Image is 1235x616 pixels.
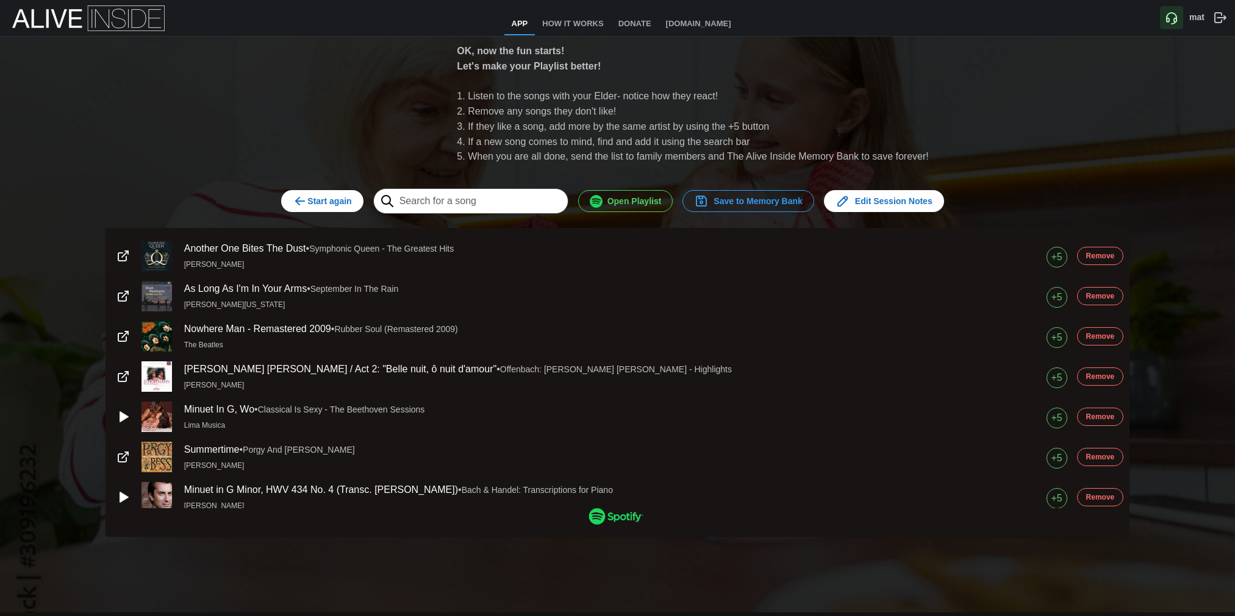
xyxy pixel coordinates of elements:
[184,380,440,391] a: [PERSON_NAME]
[141,321,172,352] img: album cover
[1189,12,1205,22] b: mat
[1077,448,1124,466] button: Remove
[590,191,662,211] span: Open Playlist
[1086,448,1115,466] span: Remove
[184,444,240,455] a: Summertime
[12,5,165,31] img: Alive Inside Logo
[141,361,172,392] img: album cover
[184,420,440,431] a: Lima Musica
[1047,287,1067,308] button: +5
[1047,247,1067,267] button: +5
[589,508,643,525] img: Spotify_Logo_RGB_Green.9ff49e53.png
[184,339,360,351] div: The Beatles
[836,191,933,211] span: Edit Session Notes
[468,119,769,135] span: If they like a song, add more by the same artist by using the +5 button
[1051,290,1062,305] div: +5
[281,190,363,212] button: Start again
[1051,491,1062,506] div: +5
[462,485,613,495] span: Bach & Handel: Transcriptions for Piano
[184,460,440,472] a: [PERSON_NAME]
[1051,330,1062,345] div: +5
[184,322,770,337] div: •
[694,191,803,211] span: Save to Memory Bank
[184,483,770,498] div: •
[682,190,814,212] button: Save to Memory Bank
[141,442,172,472] img: album cover
[184,442,770,458] div: •
[468,135,750,150] span: If a new song comes to mind, find and add it using the search bar
[184,362,770,377] div: •
[1047,327,1067,348] button: +5
[310,284,399,294] span: September In The Rain
[578,190,673,212] button: Open Playlist
[1086,328,1115,345] span: Remove
[293,191,351,211] span: Start again
[1086,408,1115,425] span: Remove
[184,324,331,334] a: Nowhere Man - Remastered 2009
[184,339,440,351] a: The Beatles
[590,195,603,208] img: Spotify_Icon_RGB_Green.28303824.png
[141,281,172,311] img: album cover
[1077,488,1124,506] button: Remove
[1077,367,1124,386] button: Remove
[141,241,172,271] img: album cover
[184,283,307,294] a: As Long As I'm In Your Arms
[468,89,718,104] span: Listen to the songs with your Elder- notice how they react!
[468,104,616,119] span: Remove any songs they don't like!
[184,380,360,391] div: [PERSON_NAME]
[184,484,458,495] a: Minuet in G Minor, HWV 434 No. 4 (Transc. [PERSON_NAME])
[184,259,360,271] div: [PERSON_NAME]
[184,299,440,311] a: [PERSON_NAME][US_STATE]
[184,243,306,253] a: Another One Bites The Dust
[1077,247,1124,265] button: Remove
[468,149,929,165] span: When you are all done, send the list to family members and The Alive Inside Memory Bank to save f...
[141,402,172,432] img: album cover
[258,405,425,414] span: Classical Is Sexy - The Beethoven Sessions
[184,404,254,414] a: Minuet In G, Wo
[184,460,360,472] div: [PERSON_NAME]
[309,244,454,253] span: Symphonic Queen - The Greatest Hits
[1047,367,1067,388] button: +5
[1077,327,1124,345] button: Remove
[1047,488,1067,509] button: +5
[184,281,770,297] div: •
[1051,250,1062,265] div: +5
[184,500,440,512] a: [PERSON_NAME]
[457,46,601,71] b: OK, now the fun starts! Let's make your Playlist better!
[1051,411,1062,426] div: +5
[141,482,172,512] img: album cover
[1086,288,1115,305] span: Remove
[243,445,355,455] span: Porgy And [PERSON_NAME]
[184,259,440,271] a: [PERSON_NAME]
[373,188,568,214] input: Search for a song
[184,299,360,311] div: [PERSON_NAME][US_STATE]
[578,190,683,212] a: Open Playlist
[1077,287,1124,305] button: Remove
[1086,368,1115,385] span: Remove
[1086,489,1115,506] span: Remove
[1047,408,1067,428] button: +5
[1047,448,1067,469] button: +5
[1077,408,1124,426] button: Remove
[184,402,770,417] div: •
[500,364,732,374] span: Offenbach: [PERSON_NAME] [PERSON_NAME] - Highlights
[1086,247,1115,264] span: Remove
[1051,451,1062,466] div: +5
[184,364,496,374] a: [PERSON_NAME] [PERSON_NAME] / Act 2: "Belle nuit, ô nuit d'amour"
[1051,370,1062,386] div: +5
[184,241,770,257] div: •
[184,500,360,512] div: [PERSON_NAME]
[334,324,457,334] span: Rubber Soul (Remastered 2009)
[184,420,360,431] div: Lima Musica
[824,190,944,212] button: Edit Session Notes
